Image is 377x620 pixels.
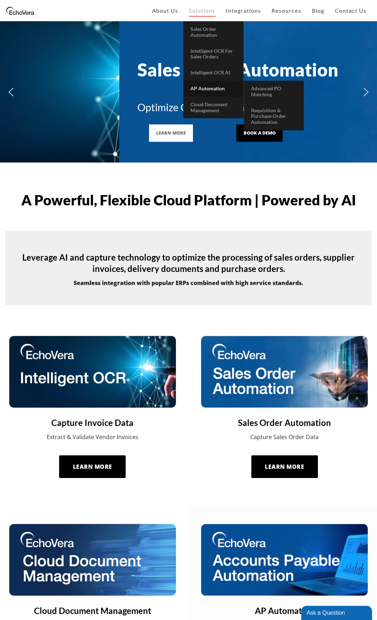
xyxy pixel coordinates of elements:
[8,523,177,597] img: cloud document management
[200,523,369,597] img: accounts payable automation
[183,65,244,81] a: Intelligent OCR AI
[5,86,17,98] img: previous arrow
[8,417,177,428] a: Capture Invoice Data
[200,605,369,616] a: AP Automation
[272,7,301,14] span: Resources
[8,433,177,441] p: Extract & Validate Vendor Invoices
[236,124,283,142] a: BOOK A DEMO
[360,86,372,98] img: next arrow
[5,191,372,210] h1: A Powerful, Flexible Cloud Platform | Powered by AI
[189,7,215,14] span: Solutions
[251,85,281,97] span: Advanced PO Matching
[301,604,373,620] iframe: chat widget
[244,130,276,136] div: BOOK A DEMO
[190,26,217,38] span: Sales Order Automation
[183,21,244,43] a: Sales Order Automation
[190,48,233,60] span: Intelligent OCR for Sales Orders
[226,7,261,14] span: Integrations
[5,252,372,274] h4: Leverage AI and capture technology to optimize the processing of sales orders, supplier invoices,...
[190,85,225,91] span: AP Automation
[244,103,304,130] a: Requisition & Purchase Order Automation
[244,81,304,103] a: Advanced PO Matching
[74,279,303,287] strong: Seamless integration with popular ERPs combined with high service standards.
[200,417,369,428] a: Sales Order Automation
[335,7,366,14] span: Contact Us
[190,69,230,75] span: Intelligent OCR AI
[183,43,244,65] a: Intelligent OCR for Sales Orders
[312,7,324,14] span: Blog
[59,455,126,478] a: Learn More
[5,5,35,16] img: EchoVera
[190,101,228,113] span: Cloud Document Management
[183,97,244,119] a: Cloud Document Management
[152,7,178,14] span: About Us
[156,130,186,136] div: LEARN MORE
[251,455,318,478] a: Learn More
[265,463,304,471] span: Learn More
[200,433,369,441] p: Capture Sales Order Data
[200,335,369,409] img: sales order automation
[8,335,177,409] img: intelligent OCR
[251,107,286,125] span: Requisition & Purchase Order Automation
[183,81,244,97] a: AP Automation
[73,463,112,471] span: Learn More
[8,605,177,616] a: Cloud Document Management
[149,124,193,142] a: LEARN MORE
